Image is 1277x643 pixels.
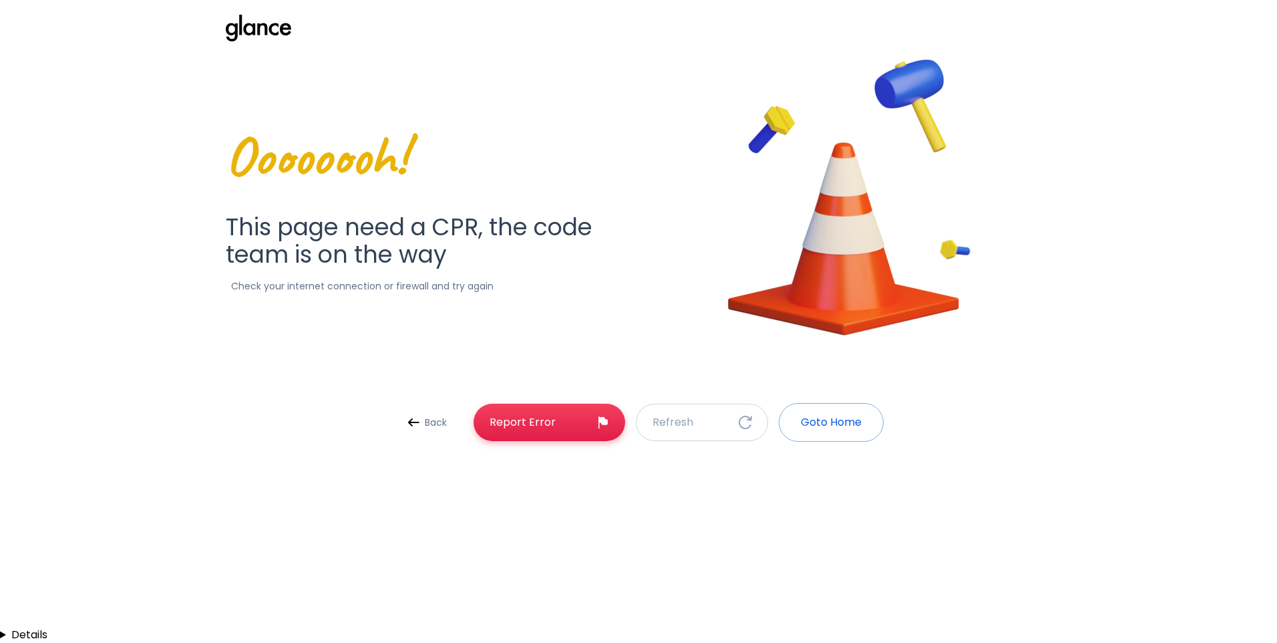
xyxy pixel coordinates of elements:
[226,214,630,269] h1: This page need a CPR, the code team is on the way
[226,279,494,293] p: Check your internet connection or firewall and try again
[490,414,556,430] p: Report Error
[801,414,862,430] p: Goto Home
[394,410,463,434] a: Back
[664,13,1035,384] img: error-image-6AFcYm1f.png
[636,404,768,441] button: Refresh
[779,403,884,442] button: Goto Home
[226,124,407,187] span: Oooooooh!
[425,416,447,429] p: Back
[474,404,625,441] a: Report Error
[653,414,693,430] p: Refresh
